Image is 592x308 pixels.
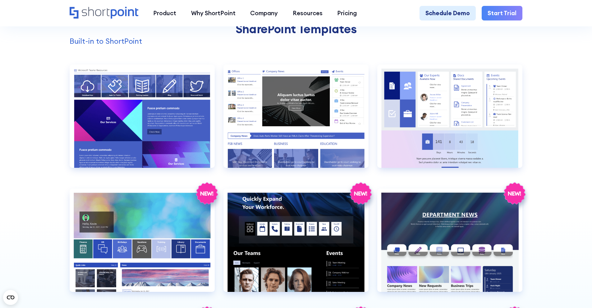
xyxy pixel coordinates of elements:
div: Why ShortPoint [191,9,236,18]
a: Start Trial [482,6,522,21]
a: Product [146,6,184,21]
a: Why ShortPoint [184,6,243,21]
div: Resources [293,9,323,18]
a: HR 3 [377,65,522,180]
a: Pricing [330,6,365,21]
div: Company [250,9,278,18]
a: Company [243,6,285,21]
h2: SharePoint Templates [70,22,522,36]
button: Open CMP widget [3,290,18,305]
p: Built-in to ShortPoint [70,36,522,47]
a: HR 6 [377,189,522,304]
a: Home [70,7,138,20]
a: Resources [285,6,330,21]
a: HR 4 [70,189,215,304]
a: Schedule Demo [420,6,476,21]
div: Product [153,9,176,18]
a: HR 1 [70,65,215,180]
iframe: Chat Widget [561,278,592,308]
a: HR 2 [223,65,369,180]
a: HR 5 [223,189,369,304]
div: Pricing [337,9,357,18]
